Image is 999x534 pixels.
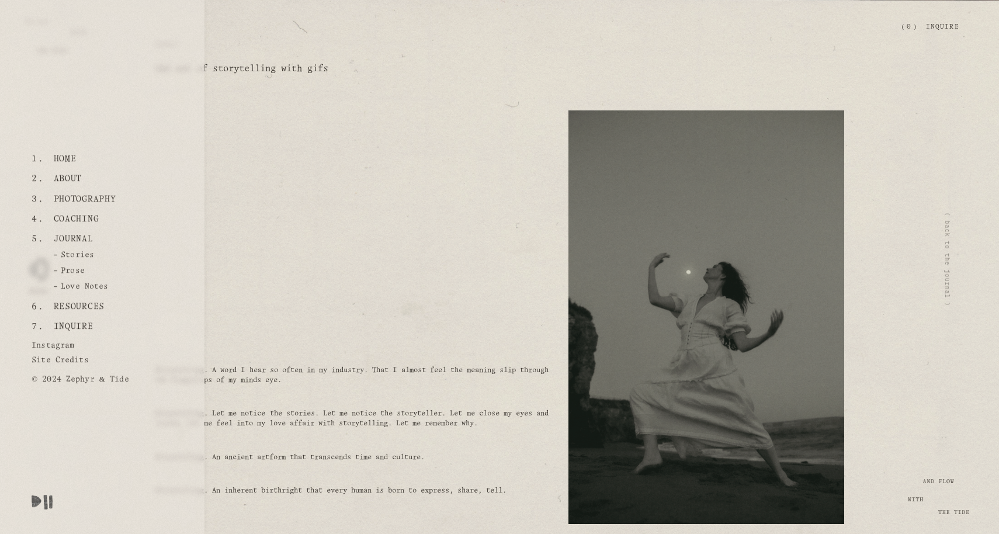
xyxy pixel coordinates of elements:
a: Resources [49,297,109,317]
span: 0 [907,24,911,30]
p: Storytelling. An inherent birthright that every human is born to express, share, tell. [155,486,549,496]
p: Storytelling. A word I hear so often in my industry. That I almost feel the meaning slip through ... [155,366,549,386]
a: Photography [49,189,120,209]
a: ( back to the journal ) [944,213,952,307]
a: Journal [49,229,98,249]
a: Coaching [49,209,103,229]
p: Storytelling. Let me notice the stories. Let me notice the storyteller. Let me close my eyes and ... [155,409,549,429]
span: ( [902,24,904,30]
a: Home [49,149,81,169]
a: Inquire [49,317,98,337]
a: Love Notes [32,282,113,297]
a: Prose [32,266,89,281]
a: © 2024 Zephyr & Tide [32,370,133,385]
a: Stories [32,251,98,265]
span: ) [914,24,916,30]
a: Inquire [926,17,959,37]
a: 0 items in cart [902,23,916,32]
a: Instagram [32,337,79,351]
a: About [49,169,86,189]
a: Site Credits [32,351,93,370]
p: Storytelling. An ancient artform that transcends time and culture. [155,453,549,463]
h1: the art of storytelling with gifs [155,63,844,75]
